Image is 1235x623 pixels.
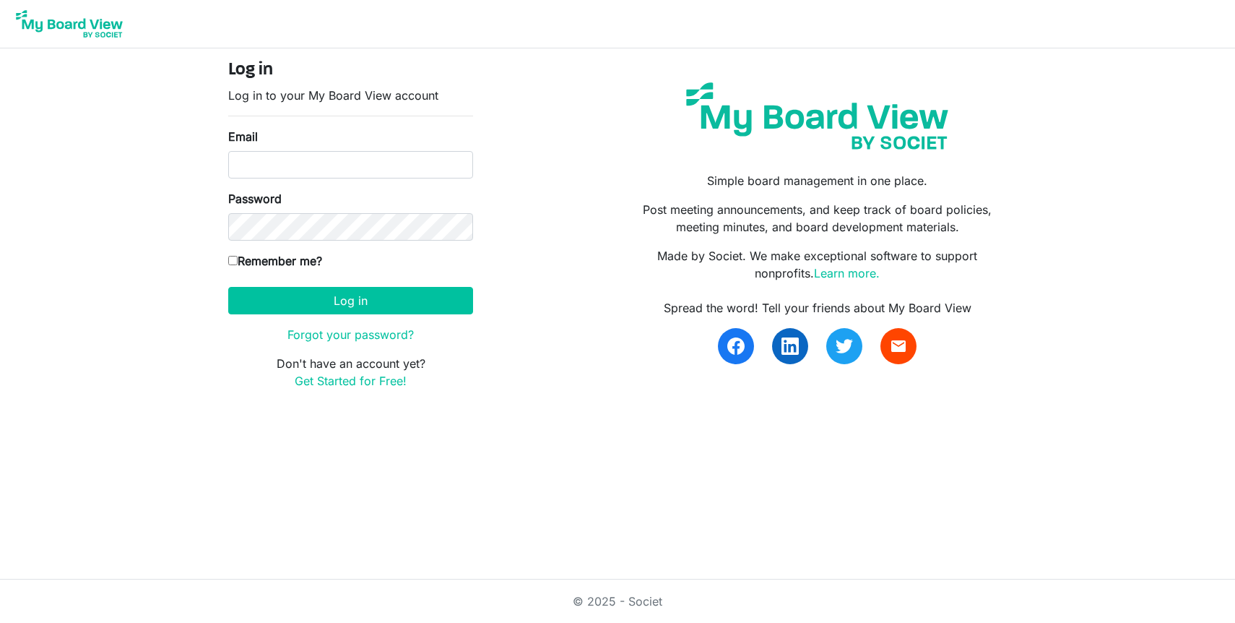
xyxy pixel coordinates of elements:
[573,594,662,609] a: © 2025 - Societ
[228,256,238,265] input: Remember me?
[675,72,959,160] img: my-board-view-societ.svg
[12,6,127,42] img: My Board View Logo
[228,60,473,81] h4: Log in
[628,299,1007,317] div: Spread the word! Tell your friends about My Board View
[228,128,258,145] label: Email
[228,190,282,207] label: Password
[880,328,916,364] a: email
[628,247,1007,282] p: Made by Societ. We make exceptional software to support nonprofits.
[628,201,1007,236] p: Post meeting announcements, and keep track of board policies, meeting minutes, and board developm...
[228,252,322,270] label: Remember me?
[814,266,880,280] a: Learn more.
[287,327,414,342] a: Forgot your password?
[628,172,1007,189] p: Simple board management in one place.
[727,338,745,355] img: facebook.svg
[295,374,407,388] a: Get Started for Free!
[836,338,853,355] img: twitter.svg
[228,87,473,104] p: Log in to your My Board View account
[228,355,473,390] p: Don't have an account yet?
[228,287,473,314] button: Log in
[781,338,799,355] img: linkedin.svg
[890,338,907,355] span: email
